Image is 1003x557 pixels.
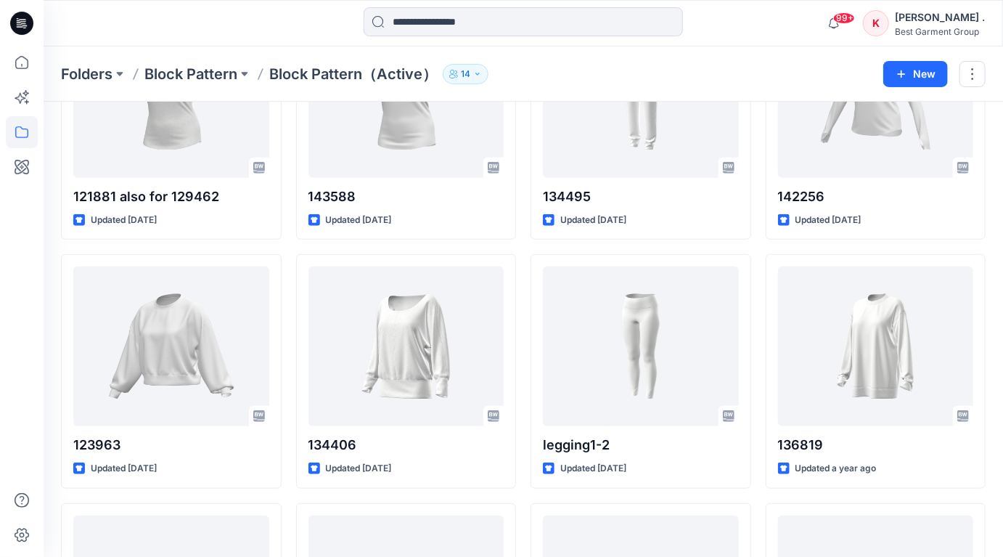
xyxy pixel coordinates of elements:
p: Updated [DATE] [91,461,157,476]
p: legging1-2 [543,435,739,455]
p: 134406 [308,435,504,455]
span: 99+ [833,12,855,24]
p: Updated [DATE] [560,461,626,476]
p: Updated [DATE] [91,213,157,228]
div: [PERSON_NAME] . [895,9,985,26]
div: K [863,10,889,36]
p: 123963 [73,435,269,455]
a: Folders [61,64,112,84]
a: legging1-2 [543,267,739,426]
p: 142256 [778,187,974,207]
p: Block Pattern（Active） [269,64,437,84]
p: Updated [DATE] [326,213,392,228]
p: Updated [DATE] [795,213,861,228]
p: 14 [461,66,470,82]
p: Updated [DATE] [560,213,626,228]
a: Block Pattern [144,64,237,84]
a: 123963 [73,267,269,426]
div: Best Garment Group [895,26,985,37]
a: 136819 [778,267,974,426]
button: New [883,61,948,87]
p: Updated a year ago [795,461,877,476]
p: 134495 [543,187,739,207]
p: 143588 [308,187,504,207]
a: 134406 [308,267,504,426]
p: 121881 also for 129462 [73,187,269,207]
p: Updated [DATE] [326,461,392,476]
button: 14 [443,64,488,84]
p: 136819 [778,435,974,455]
